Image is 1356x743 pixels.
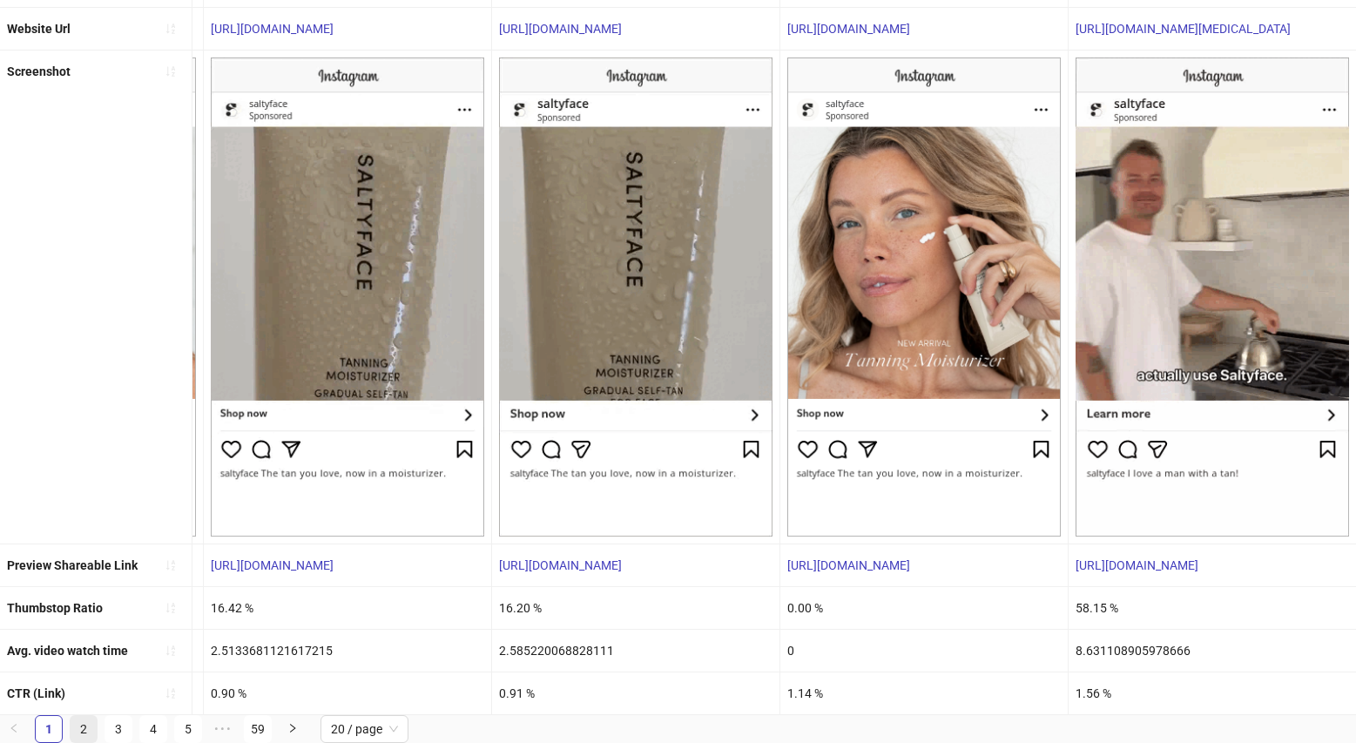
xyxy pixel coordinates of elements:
[175,716,201,742] a: 5
[1069,630,1356,672] div: 8.631108905978666
[140,716,166,742] a: 4
[36,716,62,742] a: 1
[1069,672,1356,714] div: 1.56 %
[1076,22,1291,36] a: [URL][DOMAIN_NAME][MEDICAL_DATA]
[499,558,622,572] a: [URL][DOMAIN_NAME]
[492,630,779,672] div: 2.585220068828111
[492,672,779,714] div: 0.91 %
[9,723,19,733] span: left
[787,22,910,36] a: [URL][DOMAIN_NAME]
[7,64,71,78] b: Screenshot
[211,558,334,572] a: [URL][DOMAIN_NAME]
[287,723,298,733] span: right
[7,644,128,658] b: Avg. video watch time
[165,23,177,35] span: sort-ascending
[780,672,1068,714] div: 1.14 %
[1076,57,1349,537] img: Screenshot 120227337672780395
[279,715,307,743] button: right
[204,587,491,629] div: 16.42 %
[211,22,334,36] a: [URL][DOMAIN_NAME]
[204,630,491,672] div: 2.5133681121617215
[245,716,271,742] a: 59
[1076,558,1198,572] a: [URL][DOMAIN_NAME]
[499,57,772,537] img: Screenshot 120228027916880395
[211,57,484,537] img: Screenshot 120225500306900395
[165,65,177,78] span: sort-ascending
[320,715,408,743] div: Page Size
[105,716,132,742] a: 3
[1069,587,1356,629] div: 58.15 %
[7,686,65,700] b: CTR (Link)
[204,672,491,714] div: 0.90 %
[787,57,1061,537] img: Screenshot 120226658410300395
[331,716,398,742] span: 20 / page
[71,716,97,742] a: 2
[492,587,779,629] div: 16.20 %
[35,715,63,743] li: 1
[209,715,237,743] li: Next 5 Pages
[105,715,132,743] li: 3
[780,587,1068,629] div: 0.00 %
[209,715,237,743] span: •••
[165,645,177,657] span: sort-ascending
[70,715,98,743] li: 2
[139,715,167,743] li: 4
[279,715,307,743] li: Next Page
[7,558,138,572] b: Preview Shareable Link
[174,715,202,743] li: 5
[7,601,103,615] b: Thumbstop Ratio
[165,602,177,614] span: sort-ascending
[165,687,177,699] span: sort-ascending
[499,22,622,36] a: [URL][DOMAIN_NAME]
[780,630,1068,672] div: 0
[787,558,910,572] a: [URL][DOMAIN_NAME]
[244,715,272,743] li: 59
[7,22,71,36] b: Website Url
[165,559,177,571] span: sort-ascending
